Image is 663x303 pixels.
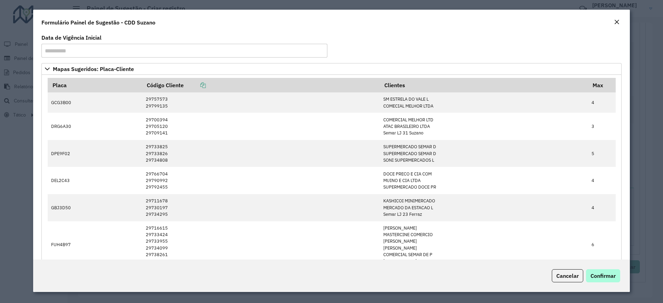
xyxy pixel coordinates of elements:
[48,113,142,140] td: DRG6A30
[590,272,616,279] span: Confirmar
[142,113,379,140] td: 29700394 29705120 29709141
[556,272,579,279] span: Cancelar
[586,269,620,282] button: Confirmar
[48,167,142,194] td: DEL2C43
[48,140,142,167] td: DPE9F02
[48,221,142,268] td: FUH4B97
[379,221,588,268] td: [PERSON_NAME] MASTERCINE COMERCIO [PERSON_NAME] [PERSON_NAME] COMERCIAL SEMAR DE P [PERSON_NAME] ...
[614,19,619,25] em: Fechar
[48,92,142,113] td: GCG3B00
[48,194,142,221] td: GBJ3D50
[379,140,588,167] td: SUPERMERCADO SEMAR D SUPERMERCADO SEMAR D SONI SUPERMERCADOS L
[41,18,155,27] h4: Formulário Painel de Sugestão - CDD Suzano
[142,167,379,194] td: 29766704 29790992 29792455
[588,92,616,113] td: 4
[184,82,206,89] a: Copiar
[588,113,616,140] td: 3
[48,78,142,92] th: Placa
[612,18,622,27] button: Close
[142,194,379,221] td: 29711678 29730197 29734295
[41,63,622,75] a: Mapas Sugeridos: Placa-Cliente
[142,78,379,92] th: Código Cliente
[588,78,616,92] th: Max
[379,167,588,194] td: DOCE PRECO E CIA COM MUINO E CIA LTDA SUPERMERCADO DOCE PR
[588,194,616,221] td: 4
[41,33,102,42] label: Data de Vigência Inicial
[379,92,588,113] td: SM ESTRELA DO VALE L COMECIAL MELHOR LTDA
[379,113,588,140] td: COMERCIAL MELHOR LTD ATAC BRASILEIRO LTDA Semar LJ 31 Suzano
[379,78,588,92] th: Clientes
[142,221,379,268] td: 29716615 29733424 29733955 29734099 29738261 29799854
[53,66,134,72] span: Mapas Sugeridos: Placa-Cliente
[588,140,616,167] td: 5
[379,194,588,221] td: KASHICOI MINIMERCADO MERCADO DA ESTACAO L Semar LJ 23 Ferraz
[588,221,616,268] td: 6
[588,167,616,194] td: 4
[552,269,583,282] button: Cancelar
[142,140,379,167] td: 29733825 29733826 29734808
[142,92,379,113] td: 29757573 29799135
